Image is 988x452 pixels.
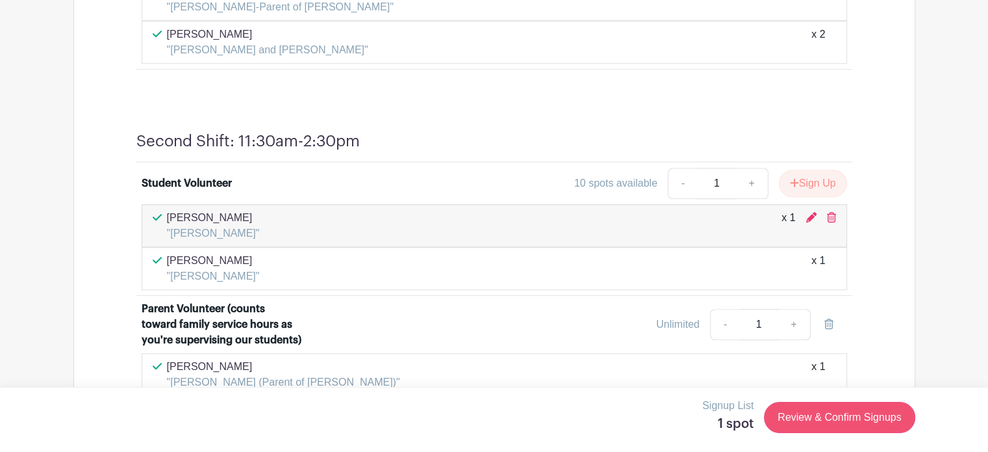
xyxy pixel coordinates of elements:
[710,309,740,340] a: -
[142,176,232,191] div: Student Volunteer
[167,269,260,284] p: "[PERSON_NAME]"
[167,226,260,241] p: "[PERSON_NAME]"
[142,301,303,348] div: Parent Volunteer (counts toward family service hours as you're supervising our students)
[574,176,657,191] div: 10 spots available
[167,253,260,269] p: [PERSON_NAME]
[781,210,795,241] div: x 1
[702,398,754,414] p: Signup List
[811,359,825,390] div: x 1
[702,416,754,432] h5: 1 spot
[167,42,368,58] p: "[PERSON_NAME] and [PERSON_NAME]"
[778,309,810,340] a: +
[764,402,915,433] a: Review & Confirm Signups
[167,359,400,375] p: [PERSON_NAME]
[811,253,825,284] div: x 1
[668,168,698,199] a: -
[167,210,260,226] p: [PERSON_NAME]
[167,27,368,42] p: [PERSON_NAME]
[779,170,847,197] button: Sign Up
[136,132,360,151] h4: Second Shift: 11:30am-2:30pm
[811,27,825,58] div: x 2
[656,317,700,332] div: Unlimited
[735,168,768,199] a: +
[167,375,400,390] p: "[PERSON_NAME] (Parent of [PERSON_NAME])"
